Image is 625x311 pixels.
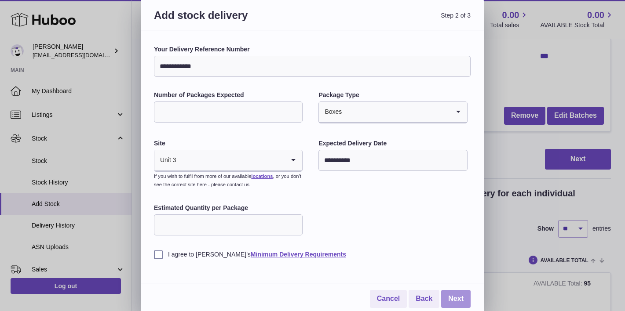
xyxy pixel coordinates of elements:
a: Cancel [370,290,407,308]
span: Unit 3 [154,150,177,170]
span: Boxes [319,102,342,122]
label: Estimated Quantity per Package [154,204,303,212]
a: Minimum Delivery Requirements [251,251,346,258]
a: locations [251,174,273,179]
label: Expected Delivery Date [318,139,467,148]
div: Search for option [319,102,467,123]
label: I agree to [PERSON_NAME]'s [154,250,471,259]
label: Site [154,139,303,148]
input: Search for option [177,150,285,170]
label: Package Type [318,91,467,99]
input: Search for option [342,102,449,122]
h3: Add stock delivery [154,8,312,33]
label: Number of Packages Expected [154,91,303,99]
div: Search for option [154,150,302,171]
small: If you wish to fulfil from more of our available , or you don’t see the correct site here - pleas... [154,174,301,187]
a: Back [409,290,439,308]
label: Your Delivery Reference Number [154,45,471,54]
span: Step 2 of 3 [312,8,471,33]
a: Next [441,290,471,308]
